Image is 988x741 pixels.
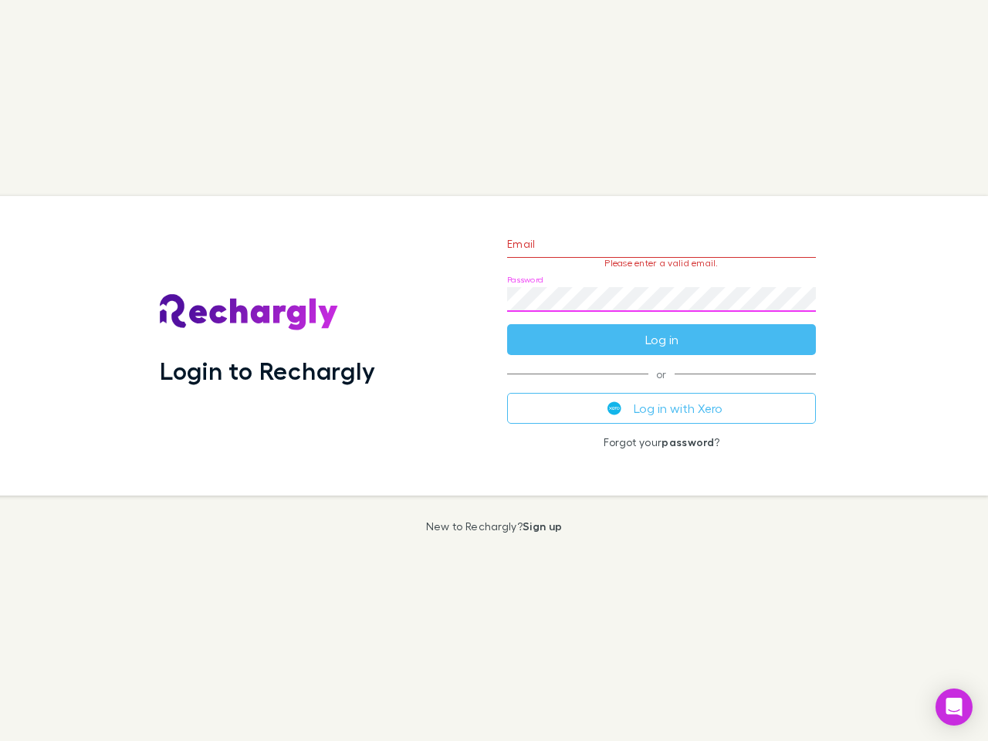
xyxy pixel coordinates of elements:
[507,436,816,448] p: Forgot your ?
[507,274,543,286] label: Password
[523,519,562,533] a: Sign up
[661,435,714,448] a: password
[507,324,816,355] button: Log in
[426,520,563,533] p: New to Rechargly?
[936,689,973,726] div: Open Intercom Messenger
[160,294,339,331] img: Rechargly's Logo
[507,393,816,424] button: Log in with Xero
[507,258,816,269] p: Please enter a valid email.
[160,356,375,385] h1: Login to Rechargly
[607,401,621,415] img: Xero's logo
